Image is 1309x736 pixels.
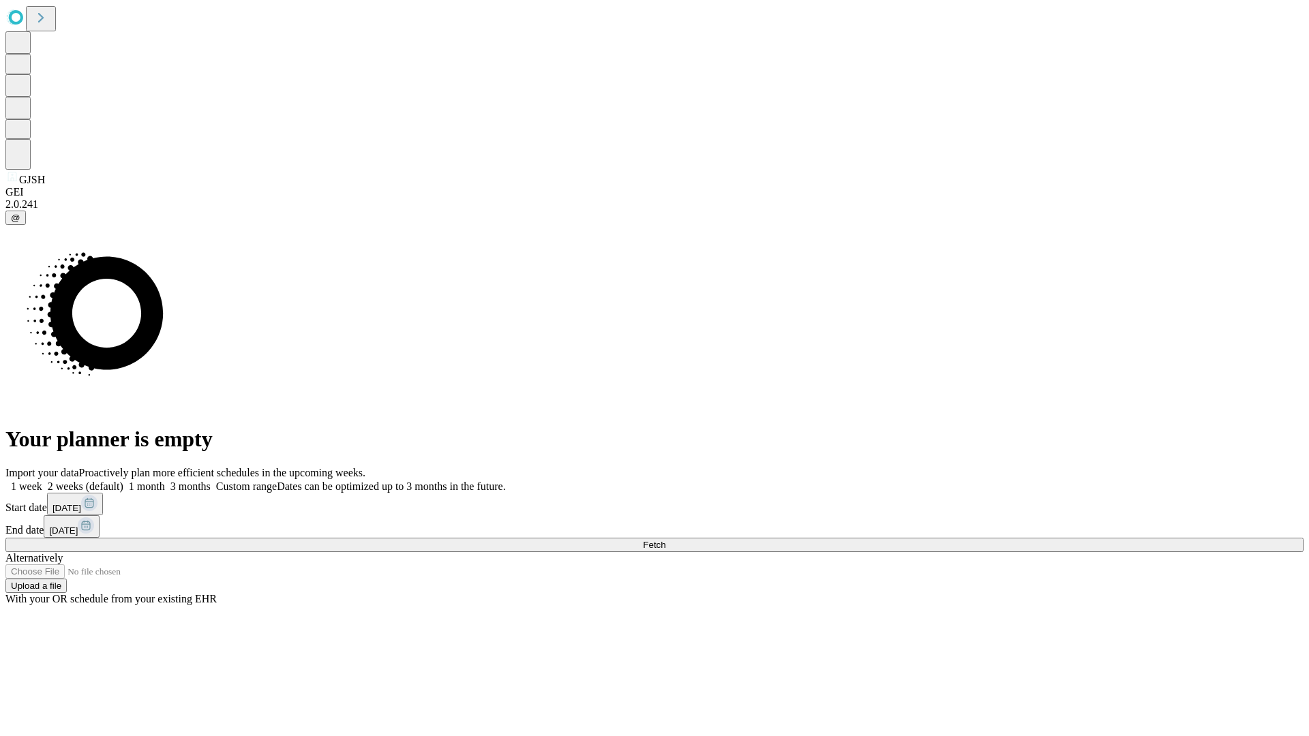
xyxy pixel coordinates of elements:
span: Custom range [216,480,277,492]
span: GJSH [19,174,45,185]
button: [DATE] [44,515,100,538]
span: Alternatively [5,552,63,564]
button: [DATE] [47,493,103,515]
button: @ [5,211,26,225]
div: End date [5,515,1304,538]
span: Import your data [5,467,79,478]
div: GEI [5,186,1304,198]
span: Proactively plan more efficient schedules in the upcoming weeks. [79,467,365,478]
span: With your OR schedule from your existing EHR [5,593,217,604]
span: [DATE] [49,525,78,536]
span: 1 week [11,480,42,492]
div: 2.0.241 [5,198,1304,211]
div: Start date [5,493,1304,515]
span: Fetch [643,540,665,550]
span: 1 month [129,480,165,492]
span: [DATE] [52,503,81,513]
span: 3 months [170,480,211,492]
span: @ [11,213,20,223]
span: 2 weeks (default) [48,480,123,492]
button: Upload a file [5,579,67,593]
button: Fetch [5,538,1304,552]
h1: Your planner is empty [5,427,1304,452]
span: Dates can be optimized up to 3 months in the future. [277,480,505,492]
